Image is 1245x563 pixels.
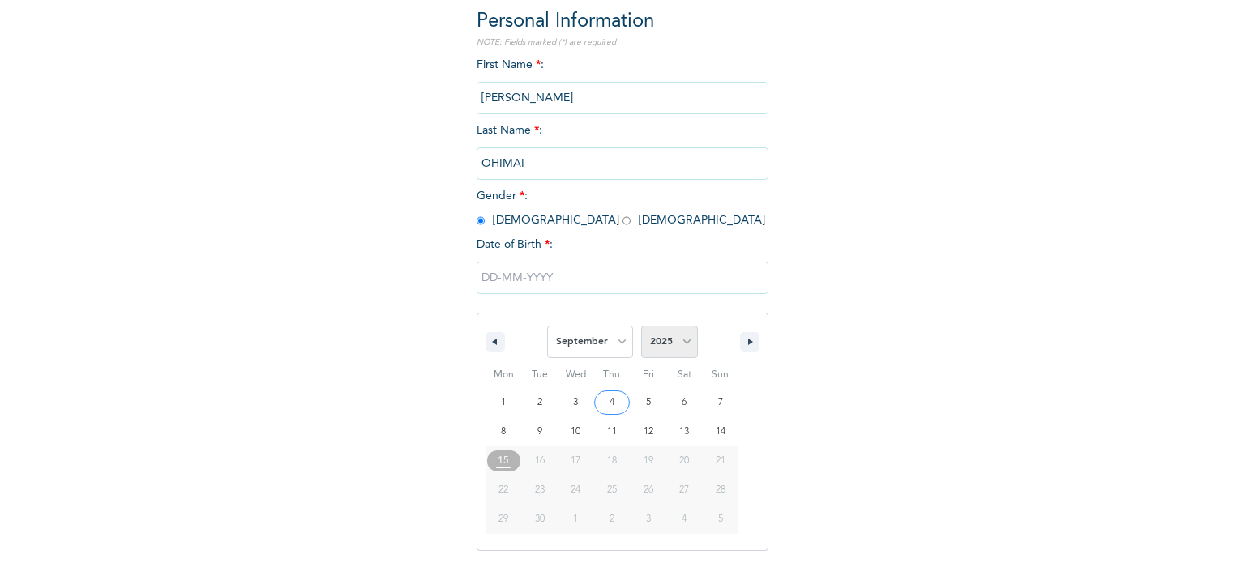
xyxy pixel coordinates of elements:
[558,476,594,505] button: 24
[630,362,666,388] span: Fri
[498,446,509,476] span: 15
[535,446,545,476] span: 16
[537,417,542,446] span: 9
[716,476,725,505] span: 28
[486,388,522,417] button: 1
[607,476,617,505] span: 25
[716,417,725,446] span: 14
[644,417,653,446] span: 12
[702,362,738,388] span: Sun
[558,417,594,446] button: 10
[702,446,738,476] button: 21
[486,417,522,446] button: 8
[477,7,768,36] h2: Personal Information
[630,446,666,476] button: 19
[716,446,725,476] span: 21
[607,417,617,446] span: 11
[571,446,580,476] span: 17
[477,36,768,49] p: NOTE: Fields marked (*) are required
[477,262,768,294] input: DD-MM-YYYY
[573,388,578,417] span: 3
[646,388,651,417] span: 5
[522,362,558,388] span: Tue
[522,388,558,417] button: 2
[594,446,631,476] button: 18
[498,476,508,505] span: 22
[558,446,594,476] button: 17
[644,476,653,505] span: 26
[477,125,768,169] span: Last Name :
[594,388,631,417] button: 4
[682,388,687,417] span: 6
[679,417,689,446] span: 13
[486,446,522,476] button: 15
[486,505,522,534] button: 29
[501,417,506,446] span: 8
[522,476,558,505] button: 23
[718,388,723,417] span: 7
[594,417,631,446] button: 11
[537,388,542,417] span: 2
[477,147,768,180] input: Enter your last name
[486,362,522,388] span: Mon
[702,476,738,505] button: 28
[477,190,765,226] span: Gender : [DEMOGRAPHIC_DATA] [DEMOGRAPHIC_DATA]
[571,417,580,446] span: 10
[558,362,594,388] span: Wed
[679,446,689,476] span: 20
[594,476,631,505] button: 25
[477,237,553,254] span: Date of Birth :
[522,417,558,446] button: 9
[522,505,558,534] button: 30
[477,59,768,104] span: First Name :
[501,388,506,417] span: 1
[644,446,653,476] span: 19
[535,476,545,505] span: 23
[630,388,666,417] button: 5
[486,476,522,505] button: 22
[535,505,545,534] span: 30
[702,417,738,446] button: 14
[630,476,666,505] button: 26
[594,362,631,388] span: Thu
[666,446,703,476] button: 20
[666,362,703,388] span: Sat
[702,388,738,417] button: 7
[607,446,617,476] span: 18
[522,446,558,476] button: 16
[610,388,614,417] span: 4
[679,476,689,505] span: 27
[666,476,703,505] button: 27
[666,388,703,417] button: 6
[498,505,508,534] span: 29
[477,82,768,114] input: Enter your first name
[630,417,666,446] button: 12
[571,476,580,505] span: 24
[666,417,703,446] button: 13
[558,388,594,417] button: 3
